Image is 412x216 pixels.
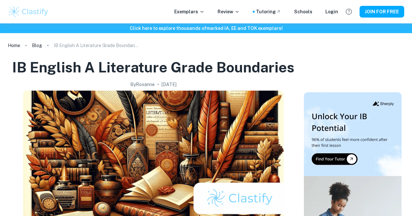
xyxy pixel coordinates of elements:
[32,41,42,50] a: Blog
[8,41,20,50] a: Home
[256,8,281,15] a: Tutoring
[12,58,294,77] h1: IB English A Literature Grade Boundaries
[343,6,354,17] button: Help and Feedback
[54,42,138,49] p: IB English A Literature Grade Boundaries
[360,6,404,18] button: JOIN FOR FREE
[174,8,205,15] p: Exemplars
[157,81,159,88] p: •
[294,8,312,15] a: Schools
[1,25,411,32] h6: Click here to explore thousands of marked IA, EE and TOK exemplars !
[218,8,240,15] p: Review
[8,5,49,18] img: Clastify logo
[325,8,338,15] a: Login
[130,81,155,88] h2: By Roxanne
[162,81,177,88] h2: [DATE]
